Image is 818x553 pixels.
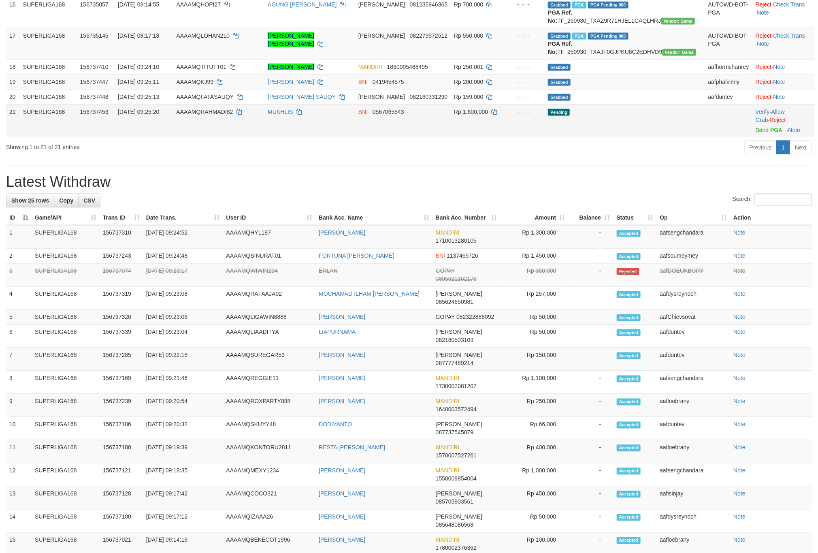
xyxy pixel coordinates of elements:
a: Note [733,291,746,297]
a: Note [733,230,746,236]
a: [PERSON_NAME] [319,468,365,474]
td: AAAAMQHYL187 [223,225,315,249]
td: SUPERLIGA168 [32,487,100,510]
td: AAAAMQKONTORU2811 [223,440,315,463]
td: aafduntev [705,89,752,104]
span: BNI [358,79,368,85]
span: Copy 082279572512 to clipboard [410,32,447,39]
td: Rp 250,000 [501,394,569,417]
td: aafisinjay [656,487,730,510]
span: Copy 087737545879 to clipboard [436,429,473,436]
td: [DATE] 09:23:08 [143,287,223,310]
a: Note [733,537,746,543]
td: 2 [6,249,32,264]
td: 20 [6,89,20,104]
th: Date Trans.: activate to sort column ascending [143,210,223,225]
td: aafduntev [656,348,730,371]
a: LIAPURNAMA [319,329,356,335]
span: 156737453 [80,109,109,115]
span: Accepted [617,314,641,321]
td: [DATE] 09:22:18 [143,348,223,371]
a: [PERSON_NAME] [319,537,365,543]
td: AAAAMQSUREGAR53 [223,348,315,371]
span: Rp 550.000 [454,32,483,39]
td: SUPERLIGA168 [32,394,100,417]
a: Note [733,444,746,451]
span: Copy 0419454575 to clipboard [373,79,404,85]
span: 156737447 [80,79,109,85]
a: Note [733,253,746,259]
td: 156737169 [100,371,143,394]
span: MANDIRI [436,230,460,236]
a: Verify [756,109,770,115]
td: [DATE] 09:18:35 [143,463,223,487]
td: SUPERLIGA168 [32,348,100,371]
span: Copy 087777489214 to clipboard [436,360,473,367]
a: Next [790,141,812,154]
a: Note [757,9,769,16]
a: Note [733,314,746,320]
a: Check Trans [773,1,805,8]
td: 18 [6,59,20,74]
td: aafDOEUKBORY [656,264,730,287]
td: 156737339 [100,325,143,348]
td: aafloebrany [656,440,730,463]
a: Note [733,468,746,474]
span: Rp 1.600.000 [454,109,488,115]
a: [PERSON_NAME] [PERSON_NAME] [268,32,314,47]
th: Bank Acc. Number: activate to sort column ascending [432,210,501,225]
td: aafduntev [656,325,730,348]
span: [PERSON_NAME] [436,421,482,428]
td: 5 [6,310,32,325]
td: SUPERLIGA168 [32,325,100,348]
td: · · [752,28,815,59]
span: Vendor URL: https://trx31.1velocity.biz [662,49,697,56]
a: Copy [54,194,79,207]
td: SUPERLIGA168 [32,417,100,440]
td: aafsengchandara [656,225,730,249]
a: Note [733,491,746,497]
span: Copy 1730002081207 to clipboard [436,383,477,390]
span: 156737448 [80,94,109,100]
a: [PERSON_NAME] [319,352,365,359]
b: PGA Ref. No: [548,41,572,55]
span: Copy 1550009854004 to clipboard [436,476,477,482]
div: - - - [508,78,541,86]
td: AAAAMQCOCO321 [223,487,315,510]
span: MANDIRI [436,398,460,405]
span: [PERSON_NAME] [358,94,405,100]
td: SUPERLIGA168 [20,59,77,74]
td: [DATE] 09:17:42 [143,487,223,510]
span: BNI [436,253,445,259]
span: Copy 085624650981 to clipboard [436,299,473,305]
td: aafChievsovat [656,310,730,325]
label: Search: [733,194,812,206]
td: AAAAMQMEXY1234 [223,463,315,487]
h1: Latest Withdraw [6,174,812,190]
td: aafdysreynoch [656,287,730,310]
td: SUPERLIGA168 [32,463,100,487]
span: Copy 082180503109 to clipboard [436,337,473,344]
span: Copy 082322888092 to clipboard [456,314,494,320]
td: - [569,264,613,287]
span: BNI [358,109,368,115]
td: Rp 400,000 [501,440,569,463]
td: SUPERLIGA168 [32,310,100,325]
span: Copy 1860005488495 to clipboard [387,64,428,70]
span: [PERSON_NAME] [358,32,405,39]
td: 8 [6,371,32,394]
a: [PERSON_NAME] [319,491,365,497]
a: DODIYANTO [319,421,352,428]
td: 21 [6,104,20,137]
span: 156737410 [80,64,109,70]
td: [DATE] 09:21:46 [143,371,223,394]
td: 9 [6,394,32,417]
a: [PERSON_NAME] [319,375,365,382]
span: [PERSON_NAME] [436,291,482,297]
th: Game/API: activate to sort column ascending [32,210,100,225]
td: 156737074 [100,264,143,287]
td: Rp 50,000 [501,310,569,325]
span: GOPAY [436,314,455,320]
td: aafsengchandara [656,463,730,487]
td: 3 [6,264,32,287]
